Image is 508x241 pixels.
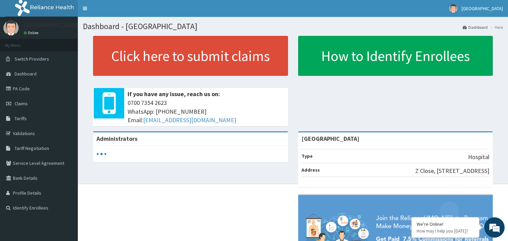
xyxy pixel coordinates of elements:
a: How to Identify Enrollees [298,36,493,76]
p: Z Close, [STREET_ADDRESS] [415,167,489,175]
b: Address [302,167,320,173]
a: [EMAIL_ADDRESS][DOMAIN_NAME] [143,116,236,124]
span: Switch Providers [15,56,49,62]
a: Online [24,30,40,35]
p: How may I help you today? [417,228,474,234]
li: Here [488,24,503,30]
p: [GEOGRAPHIC_DATA] [24,22,80,28]
p: Hospital [468,153,489,161]
svg: audio-loading [96,149,107,159]
img: User Image [3,20,19,36]
a: Dashboard [463,24,488,30]
span: 0700 7354 2623 WhatsApp: [PHONE_NUMBER] Email: [128,98,285,125]
h1: Dashboard - [GEOGRAPHIC_DATA] [83,22,503,31]
span: Claims [15,101,28,107]
strong: [GEOGRAPHIC_DATA] [302,135,359,143]
span: Tariff Negotiation [15,145,49,151]
b: Type [302,153,313,159]
span: Dashboard [15,71,37,77]
div: We're Online! [417,221,474,227]
a: Click here to submit claims [93,36,288,76]
b: Administrators [96,135,137,143]
span: Tariffs [15,115,27,122]
img: User Image [449,4,458,13]
b: If you have any issue, reach us on: [128,90,220,98]
span: [GEOGRAPHIC_DATA] [462,5,503,12]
